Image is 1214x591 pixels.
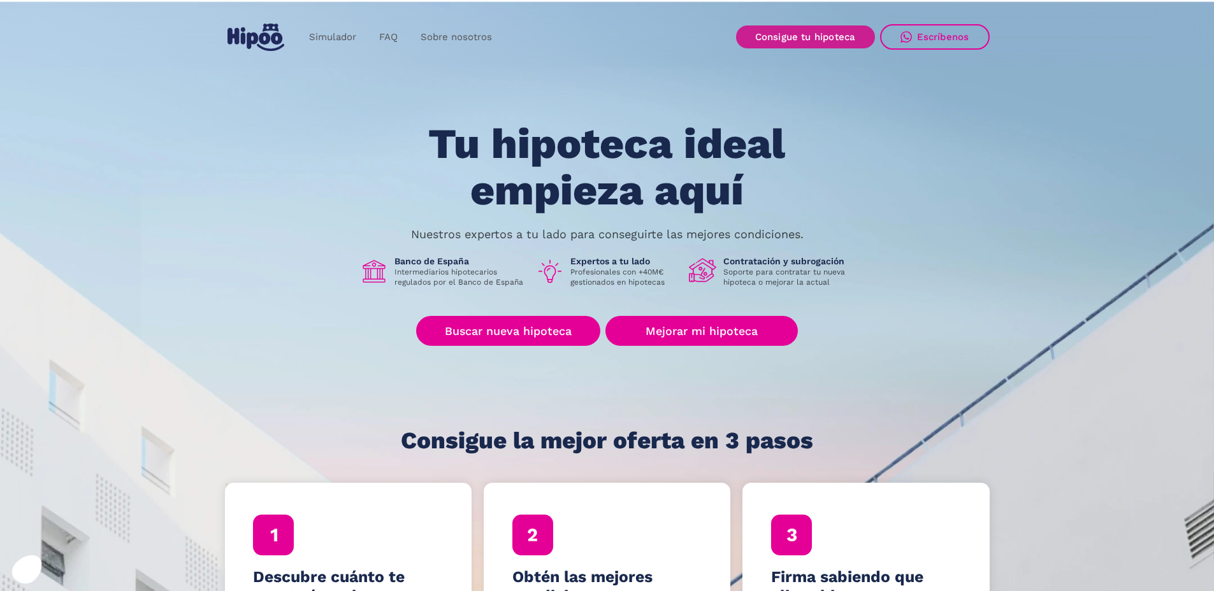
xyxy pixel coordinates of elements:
[298,25,368,50] a: Simulador
[917,31,969,43] div: Escríbenos
[605,316,797,346] a: Mejorar mi hipoteca
[368,25,409,50] a: FAQ
[880,24,990,50] a: Escríbenos
[416,316,600,346] a: Buscar nueva hipoteca
[409,25,503,50] a: Sobre nosotros
[401,428,813,453] h1: Consigue la mejor oferta en 3 pasos
[736,25,875,48] a: Consigue tu hipoteca
[411,229,804,239] p: Nuestros expertos a tu lado para conseguirte las mejores condiciones.
[365,121,848,213] h1: Tu hipoteca ideal empieza aquí
[394,255,526,267] h1: Banco de España
[570,267,679,287] p: Profesionales con +40M€ gestionados en hipotecas
[723,267,855,287] p: Soporte para contratar tu nueva hipoteca o mejorar la actual
[570,255,679,267] h1: Expertos a tu lado
[394,267,526,287] p: Intermediarios hipotecarios regulados por el Banco de España
[723,255,855,267] h1: Contratación y subrogación
[225,18,287,56] a: home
